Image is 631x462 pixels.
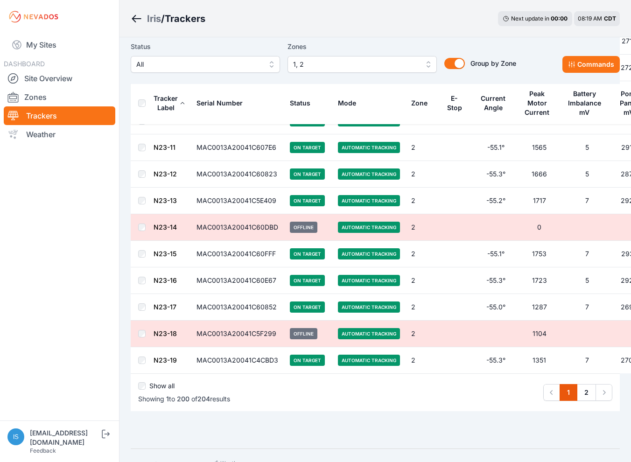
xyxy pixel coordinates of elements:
a: N23-14 [154,223,177,231]
span: Automatic Tracking [338,222,400,233]
h3: Trackers [165,12,205,25]
td: 2 [406,347,441,374]
span: 200 [177,395,189,403]
div: Current Angle [480,94,507,112]
span: 204 [197,395,210,403]
label: Status [131,41,280,52]
td: -55.1° [474,134,518,161]
span: Automatic Tracking [338,195,400,206]
td: MAC0013A20041C60E67 [191,267,284,294]
span: DASHBOARD [4,60,45,68]
td: MAC0013A20041C60FFF [191,241,284,267]
td: 2 [406,241,441,267]
td: 2 [406,214,441,241]
span: On Target [290,275,325,286]
button: E-Stop [446,87,469,119]
div: [EMAIL_ADDRESS][DOMAIN_NAME] [30,428,100,447]
span: On Target [290,168,325,180]
div: E-Stop [446,94,463,112]
span: On Target [290,355,325,366]
span: 08:19 AM [578,15,602,22]
span: CDT [604,15,616,22]
span: 1, 2 [293,59,418,70]
td: 2 [406,161,441,188]
td: 0 [518,214,561,241]
a: N23-15 [154,250,176,258]
td: MAC0013A20041C607E6 [191,134,284,161]
span: Automatic Tracking [338,301,400,313]
td: 5 [561,267,613,294]
td: 5 [561,161,613,188]
td: 2 [406,267,441,294]
td: -55.3° [474,347,518,374]
div: 00 : 00 [551,15,568,22]
div: Status [290,98,310,108]
button: All [131,56,280,73]
td: 2 [406,188,441,214]
img: iswagart@prim.com [7,428,24,445]
td: 1287 [518,294,561,321]
button: 1, 2 [287,56,437,73]
td: -55.1° [474,241,518,267]
span: Offline [290,328,317,339]
button: Status [290,92,318,114]
td: MAC0013A20041C5E409 [191,188,284,214]
div: Serial Number [196,98,243,108]
td: MAC0013A20041C60DBD [191,214,284,241]
a: Zones [4,88,115,106]
a: N23-19 [154,356,177,364]
div: Peak Motor Current [523,89,551,117]
td: 7 [561,188,613,214]
td: MAC0013A20041C60852 [191,294,284,321]
span: Offline [290,222,317,233]
td: -55.2° [474,188,518,214]
span: On Target [290,142,325,153]
a: N23-13 [154,196,177,204]
td: 7 [561,294,613,321]
td: 1753 [518,241,561,267]
span: Next update in [511,15,549,22]
span: / [161,12,165,25]
label: Show all [149,381,175,391]
span: All [136,59,261,70]
span: Automatic Tracking [338,142,400,153]
td: 1723 [518,267,561,294]
td: 1565 [518,134,561,161]
button: Serial Number [196,92,250,114]
button: Current Angle [480,87,512,119]
a: 1 [560,384,577,401]
a: Site Overview [4,69,115,88]
button: Battery Imbalance mV [567,83,607,124]
a: N23-11 [154,143,175,151]
span: 1 [166,395,169,403]
a: N23-17 [154,303,176,311]
td: 1717 [518,188,561,214]
p: Showing to of results [138,394,230,404]
span: Automatic Tracking [338,355,400,366]
a: Iris [147,12,161,25]
a: N23-16 [154,276,177,284]
span: On Target [290,301,325,313]
nav: Pagination [543,384,612,401]
a: N23-12 [154,170,177,178]
td: MAC0013A20041C5F299 [191,321,284,347]
span: Automatic Tracking [338,248,400,259]
a: 2 [577,384,596,401]
button: Zone [411,92,435,114]
button: Commands [562,56,620,73]
span: On Target [290,195,325,206]
button: Tracker Label [154,87,185,119]
td: 2 [406,134,441,161]
td: -55.3° [474,161,518,188]
td: 7 [561,241,613,267]
div: Tracker Label [154,94,178,112]
a: Weather [4,125,115,144]
div: Battery Imbalance mV [567,89,603,117]
div: Zone [411,98,428,108]
td: 7 [561,347,613,374]
label: Zones [287,41,437,52]
img: Nevados [7,9,60,24]
td: MAC0013A20041C4CBD3 [191,347,284,374]
span: Group by Zone [470,59,516,67]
